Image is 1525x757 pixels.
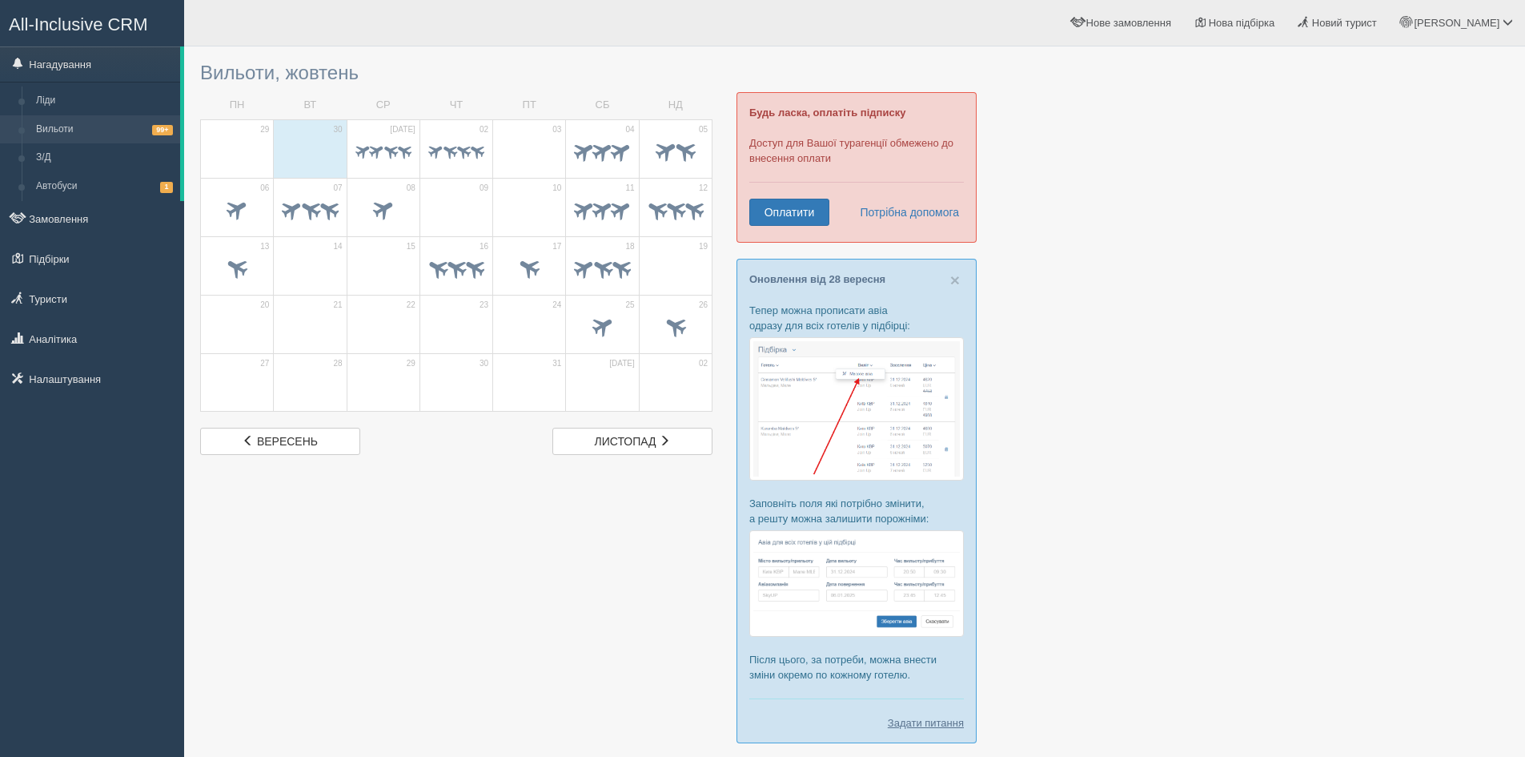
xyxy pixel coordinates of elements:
[29,115,180,144] a: Вильоти99+
[480,300,488,311] span: 23
[749,530,964,637] img: %D0%BF%D1%96%D0%B4%D0%B1%D1%96%D1%80%D0%BA%D0%B0-%D0%B0%D0%B2%D1%96%D0%B0-2-%D1%81%D1%80%D0%BC-%D...
[699,183,708,194] span: 12
[390,124,415,135] span: [DATE]
[1086,17,1171,29] span: Нове замовлення
[749,303,964,333] p: Тепер можна прописати авіа одразу для всіх готелів у підбірці:
[200,62,712,83] h3: Вильоти, жовтень
[260,241,269,252] span: 13
[1209,17,1275,29] span: Нова підбірка
[407,241,415,252] span: 15
[888,715,964,731] a: Задати питання
[201,91,274,119] td: ПН
[260,183,269,194] span: 06
[749,496,964,526] p: Заповніть поля які потрібно змінити, а решту можна залишити порожніми:
[333,124,342,135] span: 30
[552,241,561,252] span: 17
[152,125,173,135] span: 99+
[493,91,566,119] td: ПТ
[626,183,635,194] span: 11
[9,14,148,34] span: All-Inclusive CRM
[480,241,488,252] span: 16
[347,91,419,119] td: СР
[552,358,561,369] span: 31
[29,172,180,201] a: Автобуси1
[407,300,415,311] span: 22
[950,272,960,288] button: Close
[419,91,492,119] td: ЧТ
[699,241,708,252] span: 19
[566,91,639,119] td: СБ
[1414,17,1499,29] span: [PERSON_NAME]
[749,337,964,481] img: %D0%BF%D1%96%D0%B4%D0%B1%D1%96%D1%80%D0%BA%D0%B0-%D0%B0%D0%B2%D1%96%D0%B0-1-%D1%81%D1%80%D0%BC-%D...
[260,358,269,369] span: 27
[552,124,561,135] span: 03
[950,271,960,289] span: ×
[29,87,180,115] a: Ліди
[595,435,656,448] span: листопад
[626,124,635,135] span: 04
[749,107,905,119] b: Будь ласка, оплатіть підписку
[699,124,708,135] span: 05
[260,300,269,311] span: 20
[333,358,342,369] span: 28
[749,273,885,285] a: Оновлення від 28 вересня
[200,428,360,455] a: вересень
[1,1,183,45] a: All-Inclusive CRM
[552,428,712,455] a: листопад
[699,300,708,311] span: 26
[260,124,269,135] span: 29
[160,182,173,192] span: 1
[1312,17,1377,29] span: Новий турист
[480,358,488,369] span: 30
[274,91,347,119] td: ВТ
[626,241,635,252] span: 18
[480,124,488,135] span: 02
[333,241,342,252] span: 14
[552,183,561,194] span: 10
[29,143,180,172] a: З/Д
[407,358,415,369] span: 29
[480,183,488,194] span: 09
[849,199,960,226] a: Потрібна допомога
[749,199,829,226] a: Оплатити
[407,183,415,194] span: 08
[333,300,342,311] span: 21
[749,652,964,683] p: Після цього, за потреби, можна внести зміни окремо по кожному готелю.
[699,358,708,369] span: 02
[609,358,634,369] span: [DATE]
[257,435,318,448] span: вересень
[639,91,712,119] td: НД
[736,92,977,243] div: Доступ для Вашої турагенції обмежено до внесення оплати
[626,300,635,311] span: 25
[552,300,561,311] span: 24
[333,183,342,194] span: 07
